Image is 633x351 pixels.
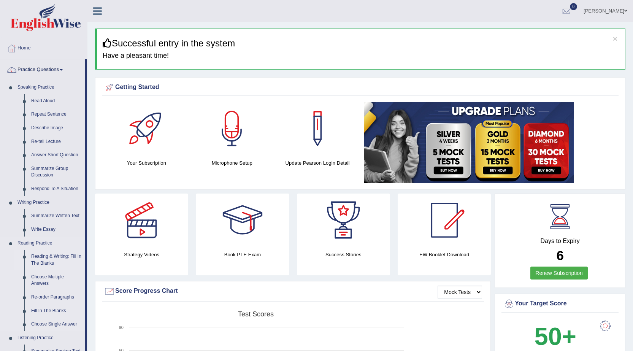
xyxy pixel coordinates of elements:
a: Re-order Paragraphs [28,291,85,304]
h4: Microphone Setup [193,159,271,167]
img: small5.jpg [364,102,574,183]
a: Listening Practice [14,331,85,345]
a: Reading Practice [14,237,85,250]
h4: Have a pleasant time! [103,52,619,60]
h4: EW Booklet Download [398,251,491,259]
h4: Strategy Videos [95,251,188,259]
a: Read Aloud [28,94,85,108]
a: Respond To A Situation [28,182,85,196]
a: Renew Subscription [530,267,588,280]
a: Reading & Writing: Fill In The Blanks [28,250,85,270]
h4: Days to Expiry [503,238,617,245]
a: Home [0,38,87,57]
tspan: Test scores [238,310,274,318]
button: × [613,35,617,43]
a: Choose Multiple Answers [28,270,85,291]
h4: Update Pearson Login Detail [279,159,357,167]
div: Getting Started [104,82,617,93]
a: Repeat Sentence [28,108,85,121]
a: Writing Practice [14,196,85,210]
h4: Success Stories [297,251,390,259]
b: 50+ [535,322,576,350]
a: Summarize Group Discussion [28,162,85,182]
div: Your Target Score [503,298,617,310]
a: Describe Image [28,121,85,135]
a: Write Essay [28,223,85,237]
a: Re-tell Lecture [28,135,85,149]
h3: Successful entry in the system [103,38,619,48]
b: 6 [556,248,563,263]
span: 0 [570,3,577,10]
text: 90 [119,325,124,330]
a: Practice Questions [0,59,85,78]
a: Summarize Written Text [28,209,85,223]
a: Speaking Practice [14,81,85,94]
a: Fill In The Blanks [28,304,85,318]
h4: Book PTE Exam [196,251,289,259]
a: Choose Single Answer [28,318,85,331]
h4: Your Subscription [108,159,186,167]
a: Answer Short Question [28,148,85,162]
div: Score Progress Chart [104,286,482,297]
